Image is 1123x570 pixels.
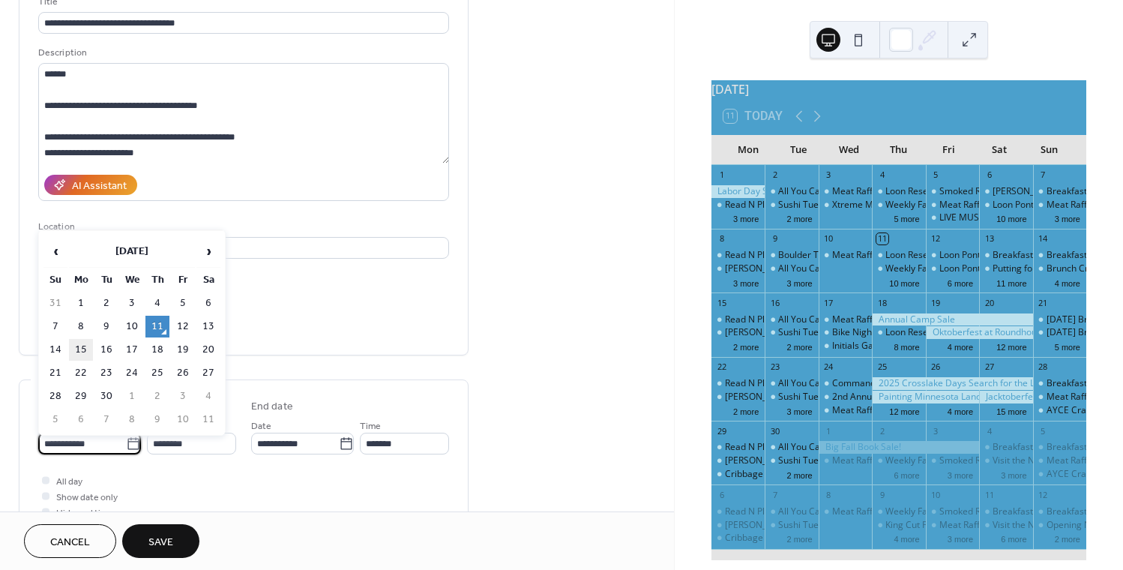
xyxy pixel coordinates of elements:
[774,135,824,165] div: Tue
[872,313,1032,326] div: Annual Camp Sale
[780,340,818,352] button: 2 more
[723,135,774,165] div: Mon
[778,313,868,326] div: All You Can Eat Tacos
[1033,185,1086,198] div: Breakfast at Sunshine’s!
[872,185,925,198] div: Loon Research Tour - National Loon Center
[711,519,765,532] div: Margarita Mondays at Sunshine's!
[939,505,1023,518] div: Smoked Rib Fridays!
[43,362,67,384] td: 21
[1038,233,1049,244] div: 14
[1047,454,1095,467] div: Meat Raffle
[727,404,765,417] button: 2 more
[727,276,765,289] button: 3 more
[765,313,818,326] div: All You Can Eat Tacos
[993,505,1092,518] div: Breakfast at Sunshine’s!
[171,339,195,361] td: 19
[832,313,984,326] div: Meat Raffle at [GEOGRAPHIC_DATA]
[819,340,872,352] div: Initials Game [Roundhouse Brewery]
[883,276,925,289] button: 10 more
[38,219,446,235] div: Location
[43,385,67,407] td: 28
[711,441,765,454] div: Read N Play Every Monday
[939,262,1121,275] div: Loon Pontoon Tours - [GEOGRAPHIC_DATA]
[716,233,727,244] div: 8
[196,316,220,337] td: 13
[885,505,1040,518] div: Weekly Family Story Time: Thursdays
[251,399,293,415] div: End date
[778,326,845,339] div: Sushi Tuesdays!
[44,175,137,195] button: AI Assistant
[885,326,1067,339] div: Loon Research Tour - [GEOGRAPHIC_DATA]
[876,361,888,373] div: 25
[930,297,942,308] div: 19
[888,468,925,481] button: 6 more
[872,249,925,262] div: Loon Research Tour - National Loon Center
[38,45,446,61] div: Description
[711,313,765,326] div: Read N Play Every Monday
[1033,262,1086,275] div: Brunch Cruise
[888,211,925,224] button: 5 more
[824,135,874,165] div: Wed
[769,489,780,500] div: 7
[979,519,1032,532] div: Visit the Northern Minnesota Railroad Trackers Train Club
[984,425,995,436] div: 4
[769,361,780,373] div: 23
[819,199,872,211] div: Xtreme Music Bingo- Awesome 80's
[24,524,116,558] a: Cancel
[711,505,765,518] div: Read N Play Every Monday
[769,297,780,308] div: 16
[1049,276,1086,289] button: 4 more
[888,340,925,352] button: 8 more
[765,249,818,262] div: Boulder Tap House Give Back – Brainerd Lakes Safe Ride
[823,361,834,373] div: 24
[778,199,845,211] div: Sushi Tuesdays!
[885,262,1040,275] div: Weekly Family Story Time: Thursdays
[50,535,90,550] span: Cancel
[251,418,271,434] span: Date
[1038,489,1049,500] div: 12
[725,519,896,532] div: [PERSON_NAME] Mondays at Sunshine's!
[780,211,818,224] button: 2 more
[765,326,818,339] div: Sushi Tuesdays!
[832,377,960,390] div: Commanders Breakfast Buffet
[1047,326,1121,339] div: [DATE] Breakfast!
[171,409,195,430] td: 10
[780,532,818,544] button: 2 more
[120,339,144,361] td: 17
[69,362,93,384] td: 22
[876,233,888,244] div: 11
[725,313,831,326] div: Read N Play Every [DATE]
[1033,249,1086,262] div: Breakfast at Sunshine’s!
[94,339,118,361] td: 16
[819,377,872,390] div: Commanders Breakfast Buffet
[926,249,979,262] div: Loon Pontoon Tours - National Loon Center
[979,185,1032,198] div: Susie Baillif Memorial Fund Raising Show
[876,297,888,308] div: 18
[1033,391,1086,403] div: Meat Raffle
[873,135,924,165] div: Thu
[979,441,1032,454] div: Breakfast at Sunshine’s!
[196,409,220,430] td: 11
[819,185,872,198] div: Meat Raffle at Lucky's Tavern
[1033,441,1086,454] div: Breakfast at Sunshine’s!
[984,297,995,308] div: 20
[43,269,67,291] th: Su
[984,361,995,373] div: 27
[778,519,845,532] div: Sushi Tuesdays!
[725,505,831,518] div: Read N Play Every [DATE]
[778,505,868,518] div: All You Can Eat Tacos
[780,404,818,417] button: 3 more
[94,362,118,384] td: 23
[725,326,896,339] div: [PERSON_NAME] Mondays at Sunshine's!
[885,519,1010,532] div: King Cut Prime Rib at Freddy's
[725,441,831,454] div: Read N Play Every [DATE]
[832,505,984,518] div: Meat Raffle at [GEOGRAPHIC_DATA]
[926,519,979,532] div: Meat Raffle at Barajas
[711,377,765,390] div: Read N Play Every Monday
[145,316,169,337] td: 11
[778,441,868,454] div: All You Can Eat Tacos
[872,391,979,403] div: Painting Minnesota Landscapes with Paul Oman, a 2-day Watercolor Workshop
[1047,262,1106,275] div: Brunch Cruise
[942,340,979,352] button: 4 more
[942,276,979,289] button: 6 more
